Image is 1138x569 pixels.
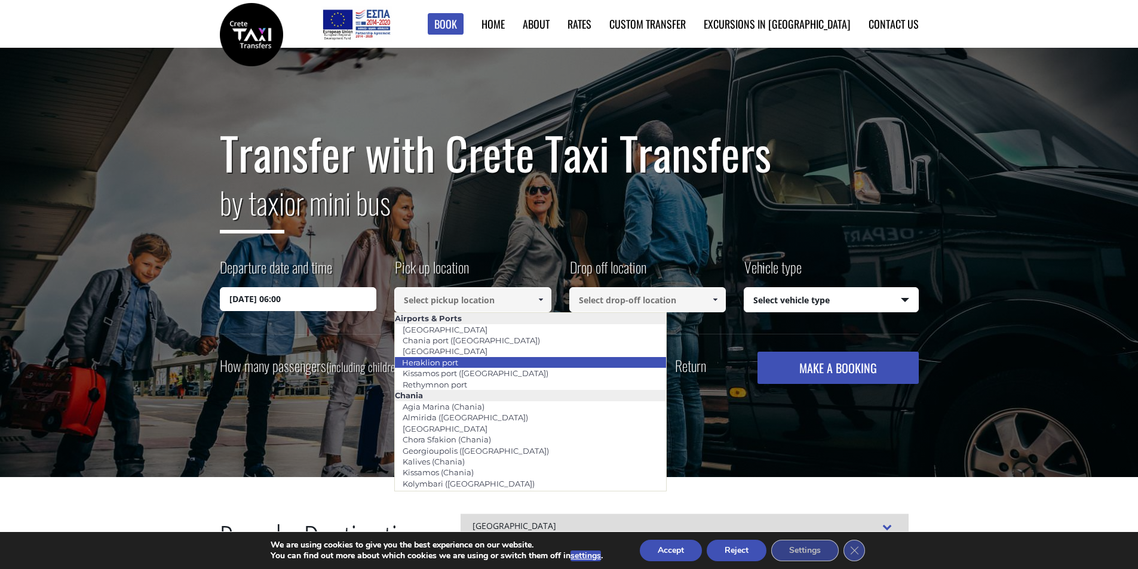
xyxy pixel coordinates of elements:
h1: Transfer with Crete Taxi Transfers [220,128,919,178]
a: Agia Marina (Chania) [395,398,492,415]
button: Accept [640,540,702,561]
input: Select drop-off location [569,287,726,312]
h2: or mini bus [220,178,919,242]
a: Heraklion port [394,354,466,371]
a: [GEOGRAPHIC_DATA] [395,343,495,359]
p: We are using cookies to give you the best experience on our website. [271,540,603,550]
li: Chania [395,390,666,401]
div: [GEOGRAPHIC_DATA] [461,513,909,540]
a: Kalives (Chania) [395,453,473,470]
a: Crete Taxi Transfers | Safe Taxi Transfer Services from to Heraklion Airport, Chania Airport, Ret... [220,27,283,39]
label: Drop off location [569,257,646,287]
button: Reject [707,540,766,561]
a: Chania port ([GEOGRAPHIC_DATA]) [395,332,548,349]
span: by taxi [220,180,284,233]
button: Settings [771,540,839,561]
small: (including children) [326,358,403,376]
span: Popular [219,514,303,569]
p: You can find out more about which cookies we are using or switch them off in . [271,550,603,561]
a: Show All Items [530,287,550,312]
button: Close GDPR Cookie Banner [843,540,865,561]
a: Show All Items [706,287,725,312]
a: Kissamos (Chania) [395,464,481,481]
img: Crete Taxi Transfers | Safe Taxi Transfer Services from to Heraklion Airport, Chania Airport, Ret... [220,3,283,66]
a: Rethymnon port [395,376,475,393]
a: Kissamos port ([GEOGRAPHIC_DATA]) [395,365,556,382]
span: Select vehicle type [744,288,918,313]
label: Departure date and time [220,257,332,287]
label: Return [675,358,706,373]
label: How many passengers ? [220,352,410,381]
a: Almirida ([GEOGRAPHIC_DATA]) [395,409,536,426]
img: e-bannersEUERDF180X90.jpg [321,6,392,42]
a: Georgioupolis ([GEOGRAPHIC_DATA]) [395,442,557,459]
a: Book [428,13,464,35]
button: settings [570,550,601,561]
a: [GEOGRAPHIC_DATA] [395,321,495,338]
a: Home [481,16,505,32]
input: Select pickup location [394,287,551,312]
a: Rates [568,16,591,32]
a: Excursions in [GEOGRAPHIC_DATA] [704,16,851,32]
a: Chora Sfakion (Chania) [395,431,499,448]
a: Custom Transfer [609,16,686,32]
a: Contact us [869,16,919,32]
label: Pick up location [394,257,469,287]
li: Airports & Ports [395,313,666,324]
button: MAKE A BOOKING [757,352,918,384]
a: Kolymbari ([GEOGRAPHIC_DATA]) [395,475,542,492]
label: Vehicle type [744,257,802,287]
a: [GEOGRAPHIC_DATA] [395,420,495,437]
a: About [523,16,550,32]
